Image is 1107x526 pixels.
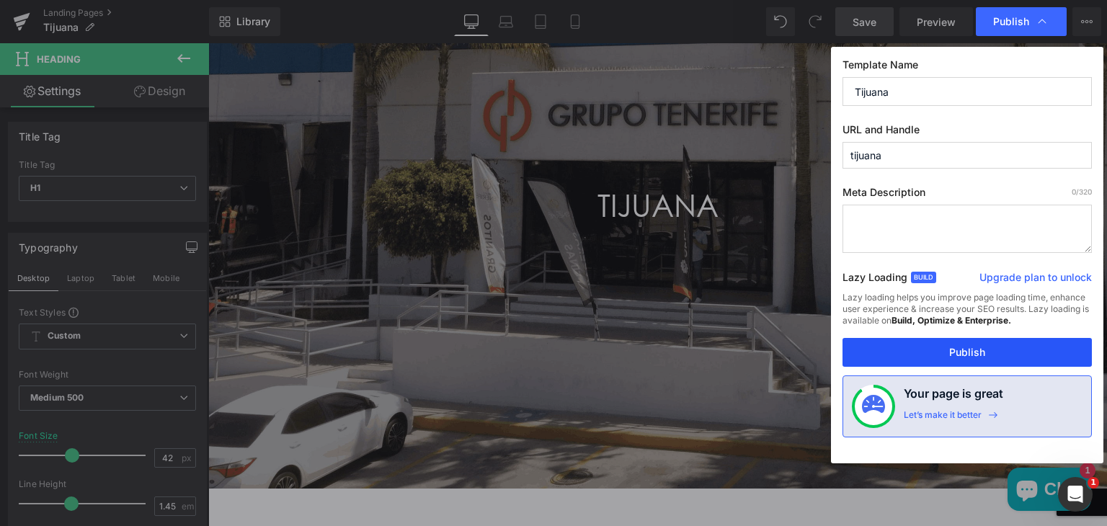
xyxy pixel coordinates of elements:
button: Publish [843,338,1092,367]
label: Meta Description [843,186,1092,205]
span: 1 [1088,477,1099,489]
h4: Your page is great [904,385,1003,409]
span: /320 [1072,187,1092,196]
inbox-online-store-chat: Shopify online store chat [795,424,887,471]
span: 0 [1072,187,1076,196]
label: Template Name [843,58,1092,77]
img: onboarding-status.svg [862,395,885,418]
span: Build [911,272,936,283]
strong: Build, Optimize & Enterprise. [892,315,1011,326]
label: Lazy Loading [843,268,907,292]
div: Let’s make it better [904,409,982,428]
a: Upgrade plan to unlock [979,270,1092,290]
span: Publish [993,15,1029,28]
iframe: Intercom live chat [1058,477,1093,512]
div: Lazy loading helps you improve page loading time, enhance user experience & increase your SEO res... [843,292,1092,338]
label: URL and Handle [843,123,1092,142]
